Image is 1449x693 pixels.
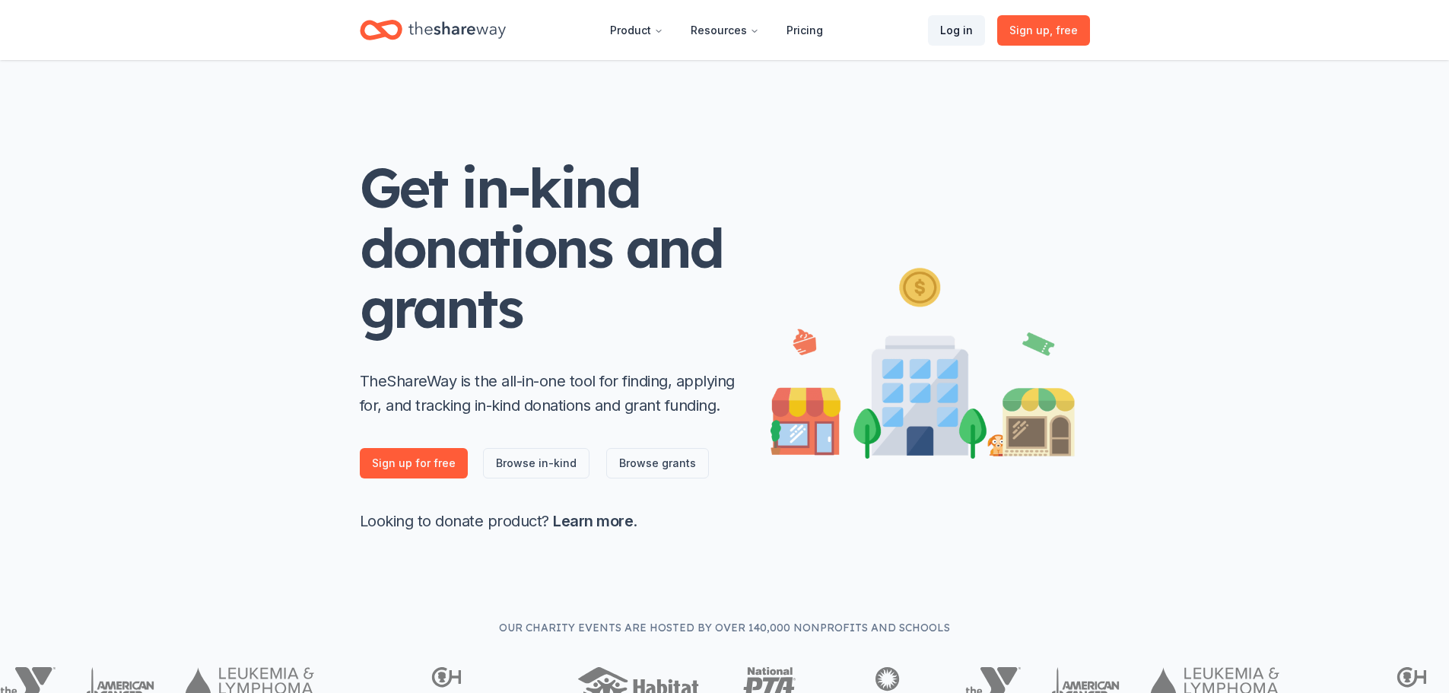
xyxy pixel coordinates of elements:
[360,509,740,533] p: Looking to donate product? .
[1050,24,1078,37] span: , free
[997,15,1090,46] a: Sign up, free
[598,15,675,46] button: Product
[553,512,633,530] a: Learn more
[598,12,835,48] nav: Main
[928,15,985,46] a: Log in
[360,448,468,478] a: Sign up for free
[360,369,740,418] p: TheShareWay is the all-in-one tool for finding, applying for, and tracking in-kind donations and ...
[483,448,589,478] a: Browse in-kind
[678,15,771,46] button: Resources
[771,262,1075,459] img: Illustration for landing page
[774,15,835,46] a: Pricing
[606,448,709,478] a: Browse grants
[1009,21,1078,40] span: Sign up
[360,12,506,48] a: Home
[360,157,740,339] h1: Get in-kind donations and grants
